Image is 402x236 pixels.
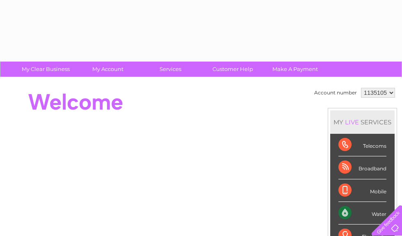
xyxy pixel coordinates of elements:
[343,118,361,126] div: LIVE
[74,62,142,77] a: My Account
[137,62,204,77] a: Services
[312,86,359,100] td: Account number
[12,62,80,77] a: My Clear Business
[330,110,395,134] div: MY SERVICES
[338,134,386,156] div: Telecoms
[261,62,329,77] a: Make A Payment
[199,62,267,77] a: Customer Help
[338,156,386,179] div: Broadband
[338,202,386,225] div: Water
[338,179,386,202] div: Mobile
